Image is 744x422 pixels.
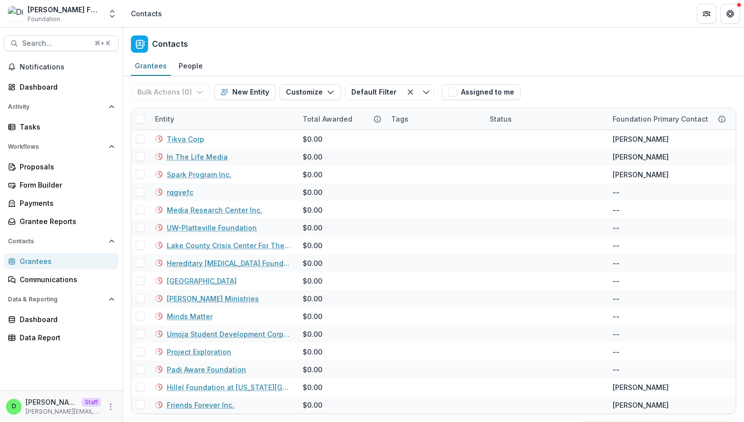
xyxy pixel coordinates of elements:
div: $0.00 [303,293,322,304]
div: Total Awarded [297,114,358,124]
div: Dashboard [20,314,111,325]
div: $0.00 [303,382,322,392]
nav: breadcrumb [127,6,166,21]
button: Partners [697,4,716,24]
span: Notifications [20,63,115,71]
div: [PERSON_NAME] [613,382,669,392]
button: Open Data & Reporting [4,292,119,307]
button: Open entity switcher [105,4,119,24]
div: $0.00 [303,152,322,162]
div: Foundation Primary Contact [607,108,730,130]
span: Foundation [28,15,60,24]
div: $0.00 [303,400,322,410]
div: $0.00 [303,205,322,215]
a: [GEOGRAPHIC_DATA] [167,276,237,286]
button: More [105,401,117,413]
span: Workflows [8,143,105,150]
div: [PERSON_NAME] [613,134,669,144]
a: Lake County Crisis Center For The Prevention And Treatment Of Domestic Violence [167,240,291,251]
img: Divyansh Foundation [8,6,24,22]
button: Bulk Actions (0) [131,84,210,100]
button: Customize [279,84,341,100]
span: Activity [8,103,105,110]
a: People [175,57,207,76]
div: [PERSON_NAME] [613,400,669,410]
div: Contacts [131,8,162,19]
button: Get Help [720,4,740,24]
div: $0.00 [303,329,322,339]
span: Data & Reporting [8,296,105,303]
a: Grantee Reports [4,213,119,229]
p: [PERSON_NAME][EMAIL_ADDRESS][DOMAIN_NAME] [26,407,101,416]
div: -- [613,187,620,197]
a: Padi Aware Foundation [167,364,246,375]
a: Grantees [4,253,119,269]
div: -- [613,258,620,268]
button: New Entity [214,84,276,100]
button: Default Filter [345,84,403,100]
div: Payments [20,198,111,208]
a: Tikva Corp [167,134,204,144]
div: Total Awarded [297,108,385,130]
div: Status [484,108,607,130]
div: Grantees [131,59,171,73]
button: Open Workflows [4,139,119,155]
button: Clear filter [403,84,418,100]
a: Payments [4,195,119,211]
div: -- [613,347,620,357]
div: $0.00 [303,258,322,268]
div: Entity [149,114,180,124]
div: $0.00 [303,347,322,357]
div: -- [613,311,620,322]
div: -- [613,364,620,375]
div: -- [613,276,620,286]
a: Project Exploration [167,347,231,357]
span: Contacts [8,238,105,245]
div: -- [613,293,620,304]
a: Spark Program Inc. [167,169,231,180]
a: Proposals [4,159,119,175]
a: Umoja Student Development Corporation [167,329,291,339]
div: [PERSON_NAME] [613,169,669,180]
div: Data Report [20,332,111,343]
div: Tags [385,114,414,124]
div: Proposals [20,162,111,172]
div: Entity [149,108,297,130]
div: -- [613,240,620,251]
p: [PERSON_NAME] [26,397,78,407]
div: -- [613,329,620,339]
div: Divyansh [12,403,16,410]
button: Notifications [4,59,119,75]
a: Minds Matter [167,311,213,322]
div: [PERSON_NAME] Foundation [28,4,101,15]
div: -- [613,205,620,215]
a: Dashboard [4,79,119,95]
a: Form Builder [4,177,119,193]
div: Tasks [20,122,111,132]
a: Hillel Foundation at [US_STATE][GEOGRAPHIC_DATA], Inc. [167,382,291,392]
div: $0.00 [303,276,322,286]
div: $0.00 [303,187,322,197]
div: Dashboard [20,82,111,92]
a: Hereditary [MEDICAL_DATA] Foundation [167,258,291,268]
div: -- [613,223,620,233]
a: rqgvefc [167,187,193,197]
a: In The Life Media [167,152,228,162]
div: [PERSON_NAME] [613,152,669,162]
div: Foundation Primary Contact [607,114,714,124]
div: $0.00 [303,364,322,375]
button: Assigned to me [442,84,521,100]
div: Form Builder [20,180,111,190]
div: People [175,59,207,73]
a: Communications [4,271,119,288]
h2: Contacts [152,39,188,49]
div: Tags [385,108,484,130]
div: $0.00 [303,134,322,144]
button: Toggle menu [418,84,434,100]
div: Communications [20,274,111,285]
div: ⌘ + K [93,38,112,49]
